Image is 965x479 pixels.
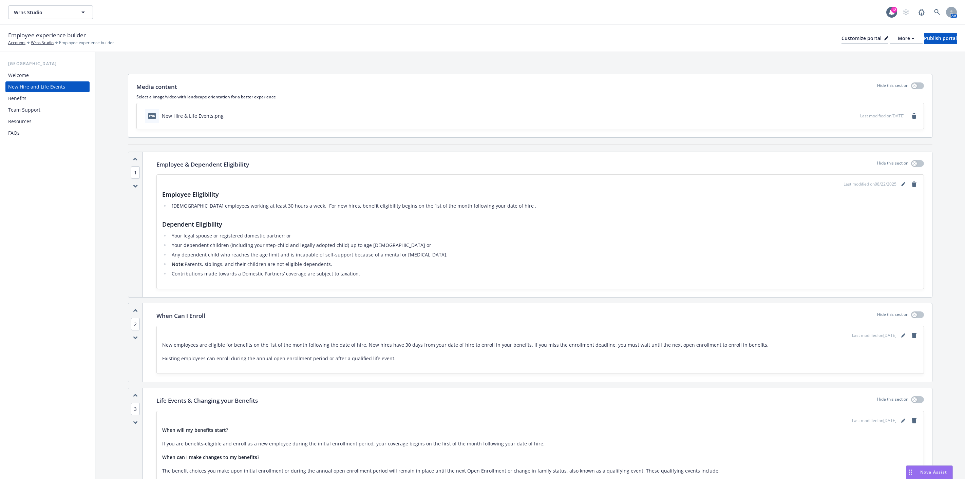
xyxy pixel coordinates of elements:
div: Customize portal [841,33,888,43]
button: preview file [851,112,857,119]
span: png [148,113,156,118]
p: If you are benefits-eligible and enroll as a new employee during the initial enrollment period, y... [162,440,918,448]
p: Select a image/video with landscape orientation for a better experience [136,94,924,100]
button: Nova Assist [906,465,953,479]
a: New Hire and Life Events [5,81,90,92]
h3: Dependent Eligibility [162,219,918,229]
a: FAQs [5,128,90,138]
button: 3 [131,405,140,413]
div: Benefits [8,93,26,104]
button: More [890,33,923,44]
span: 1 [131,166,140,179]
span: Employee experience builder [59,40,114,46]
button: 1 [131,169,140,176]
button: 2 [131,321,140,328]
p: Hide this section [877,396,908,405]
p: When Can I Enroll [156,311,205,320]
button: Customize portal [841,33,888,44]
a: remove [910,112,918,120]
strong: When can I make changes to my benefits? [162,454,259,460]
div: Publish portal [924,33,957,43]
a: Welcome [5,70,90,81]
div: Team Support [8,104,40,115]
a: editPencil [899,417,907,425]
p: Employee & Dependent Eligibility [156,160,249,169]
span: 2 [131,318,140,330]
span: Wrns Studio [14,9,73,16]
p: Media content [136,82,177,91]
div: More [898,33,914,43]
a: editPencil [899,331,907,340]
button: Publish portal [924,33,957,44]
li: Contributions made towards a Domestic Partners’ coverage are subject to taxation. [170,270,918,278]
p: Life Events & Changing your Benefits [156,396,258,405]
div: FAQs [8,128,20,138]
div: Drag to move [906,466,915,479]
p: Hide this section [877,82,908,91]
a: Accounts [8,40,25,46]
p: Existing employees can enroll during the annual open enrollment period or after a qualified life ... [162,355,918,363]
p: Hide this section [877,160,908,169]
strong: Note: [172,261,185,267]
strong: When will my benefits start? [162,427,228,433]
li: Parents, siblings, and their children are not eligible dependents. [170,260,918,268]
li: [DEMOGRAPHIC_DATA] employees working at least 30 hours a week. For new hires, benefit eligibility... [170,202,918,210]
div: Welcome [8,70,29,81]
div: 12 [891,7,897,13]
a: Start snowing [899,5,913,19]
a: Wrns Studio [31,40,54,46]
span: Last modified on [DATE] [852,418,896,424]
span: 3 [131,403,140,415]
span: Last modified on [DATE] [860,113,905,119]
a: editPencil [899,180,907,188]
a: Resources [5,116,90,127]
a: Report a Bug [915,5,928,19]
button: download file [840,112,846,119]
div: Resources [8,116,32,127]
button: Wrns Studio [8,5,93,19]
a: remove [910,180,918,188]
p: The benefit choices you make upon initial enrollment or during the annual open enrollment period ... [162,467,918,475]
a: Search [930,5,944,19]
p: New employees are eligible for benefits on the 1st of the month following the date of hire. New h... [162,341,918,349]
span: Last modified on [DATE] [852,332,896,339]
p: Hide this section [877,311,908,320]
a: Benefits [5,93,90,104]
div: [GEOGRAPHIC_DATA] [5,60,90,67]
a: remove [910,331,918,340]
li: Your legal spouse or registered domestic partner; or [170,232,918,240]
li: Any dependent child who reaches the age limit and is incapable of self-support because of a menta... [170,251,918,259]
div: New Hire and Life Events [8,81,65,92]
div: New Hire & Life Events.png [162,112,224,119]
li: Your dependent children (including your step-child and legally adopted child) up to age [DEMOGRAP... [170,241,918,249]
span: Last modified on 08/22/2025 [844,181,896,187]
span: Employee experience builder [8,31,86,40]
a: Team Support [5,104,90,115]
h3: Employee Eligibility [162,190,918,199]
a: remove [910,417,918,425]
span: Nova Assist [920,469,947,475]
